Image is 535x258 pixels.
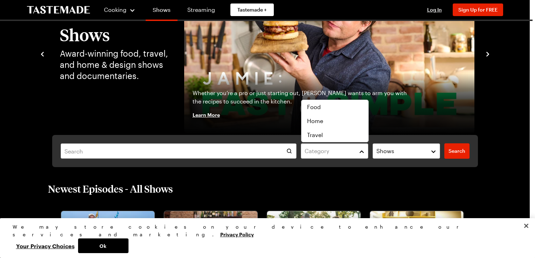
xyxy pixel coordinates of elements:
[13,238,78,253] button: Your Privacy Choices
[301,100,369,142] div: Category
[78,238,128,253] button: Ok
[220,231,254,237] a: More information about your privacy, opens in a new tab
[307,103,321,111] span: Food
[307,117,323,125] span: Home
[13,223,517,238] div: We may store cookies on your device to enhance our services and marketing.
[301,143,368,159] button: Category
[519,218,534,234] button: Close
[305,147,354,155] div: Category
[307,131,323,139] span: Travel
[13,223,517,253] div: Privacy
